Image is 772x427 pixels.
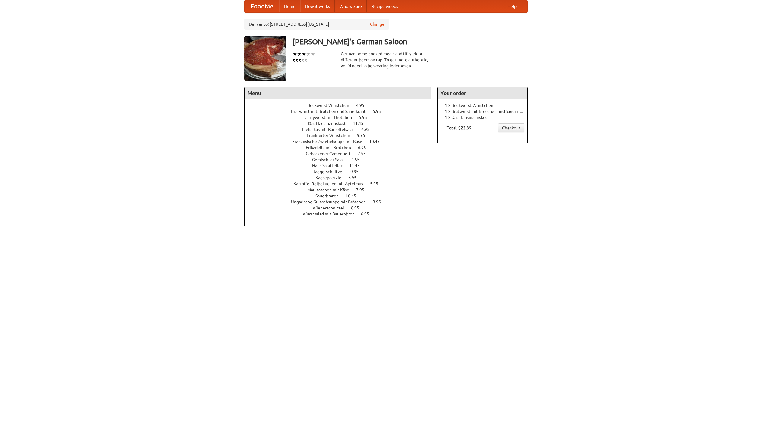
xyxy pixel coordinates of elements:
li: $ [296,57,299,64]
span: Kartoffel Reibekuchen mit Apfelmus [293,181,369,186]
a: Haus Salatteller 11.45 [312,163,371,168]
a: Who we are [335,0,367,12]
span: Ungarische Gulaschsuppe mit Brötchen [291,199,372,204]
a: Französische Zwiebelsuppe mit Käse 10.45 [292,139,391,144]
span: 4.55 [351,157,365,162]
span: Das Hausmannskost [308,121,352,126]
span: 3.95 [373,199,387,204]
a: Checkout [498,123,524,132]
span: 7.55 [358,151,372,156]
a: Bockwurst Würstchen 4.95 [307,103,375,108]
span: Haus Salatteller [312,163,348,168]
li: ★ [311,51,315,57]
a: Gemischter Salat 4.55 [312,157,371,162]
span: 9.95 [357,133,371,138]
span: 8.95 [351,206,365,210]
span: Kaesepaetzle [315,175,347,180]
li: ★ [306,51,311,57]
span: Bockwurst Würstchen [307,103,355,108]
a: Das Hausmannskost 11.45 [308,121,375,126]
span: Fleishkas mit Kartoffelsalat [302,127,360,132]
a: Currywurst mit Brötchen 5.95 [305,115,378,120]
a: Kartoffel Reibekuchen mit Apfelmus 5.95 [293,181,389,186]
span: Französische Zwiebelsuppe mit Käse [292,139,368,144]
a: How it works [300,0,335,12]
li: ★ [293,51,297,57]
span: Jaegerschnitzel [313,169,350,174]
a: FoodMe [245,0,279,12]
h4: Menu [245,87,431,99]
a: Jaegerschnitzel 9.95 [313,169,370,174]
a: Frankfurter Würstchen 9.95 [307,133,376,138]
span: 6.95 [348,175,362,180]
li: 1 × Bockwurst Würstchen [441,102,524,108]
h4: Your order [438,87,527,99]
a: Change [370,21,384,27]
span: 11.45 [349,163,366,168]
a: Ungarische Gulaschsuppe mit Brötchen 3.95 [291,199,392,204]
span: 10.45 [346,193,362,198]
span: 6.95 [358,145,372,150]
a: Kaesepaetzle 6.95 [315,175,368,180]
span: Maultaschen mit Käse [307,187,355,192]
li: $ [302,57,305,64]
li: $ [293,57,296,64]
span: Gemischter Salat [312,157,350,162]
span: 7.95 [356,187,370,192]
a: Wurstsalad mit Bauernbrot 6.95 [303,212,380,216]
span: Bratwurst mit Brötchen und Sauerkraut [291,109,372,114]
span: 5.95 [370,181,384,186]
span: 5.95 [359,115,373,120]
span: Wurstsalad mit Bauernbrot [303,212,360,216]
span: Wienerschnitzel [313,206,350,210]
li: ★ [297,51,302,57]
li: 1 × Das Hausmannskost [441,114,524,120]
div: German home-cooked meals and fifty-eight different beers on tap. To get more authentic, you'd nee... [341,51,431,69]
a: Home [279,0,300,12]
a: Sauerbraten 10.45 [315,193,367,198]
span: 10.45 [369,139,386,144]
div: Deliver to: [STREET_ADDRESS][US_STATE] [244,19,389,30]
span: 5.95 [373,109,387,114]
a: Fleishkas mit Kartoffelsalat 6.95 [302,127,381,132]
span: Sauerbraten [315,193,345,198]
span: 6.95 [361,212,375,216]
span: Currywurst mit Brötchen [305,115,358,120]
a: Gebackener Camenbert 7.55 [306,151,377,156]
span: 11.45 [353,121,369,126]
b: Total: $22.35 [447,126,471,130]
span: 4.95 [356,103,370,108]
span: Frikadelle mit Brötchen [306,145,357,150]
span: 9.95 [350,169,365,174]
h3: [PERSON_NAME]'s German Saloon [293,36,528,48]
li: $ [305,57,308,64]
a: Frikadelle mit Brötchen 6.95 [306,145,377,150]
a: Recipe videos [367,0,403,12]
span: 6.95 [361,127,375,132]
span: Gebackener Camenbert [306,151,357,156]
a: Wienerschnitzel 8.95 [313,206,370,210]
li: ★ [302,51,306,57]
span: Frankfurter Würstchen [307,133,356,138]
a: Help [503,0,521,12]
li: $ [299,57,302,64]
a: Bratwurst mit Brötchen und Sauerkraut 5.95 [291,109,392,114]
a: Maultaschen mit Käse 7.95 [307,187,375,192]
img: angular.jpg [244,36,286,81]
li: 1 × Bratwurst mit Brötchen und Sauerkraut [441,108,524,114]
